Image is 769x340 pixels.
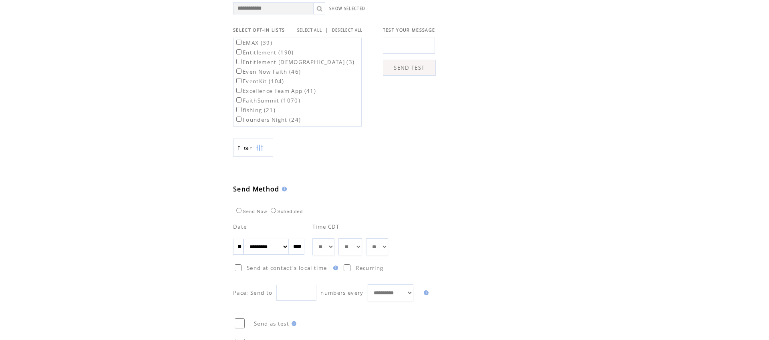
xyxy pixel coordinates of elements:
label: EventKit (104) [235,78,284,85]
span: numbers every [320,289,363,296]
input: FaithSummit (1070) [236,97,242,103]
input: Founders Night (24) [236,117,242,122]
img: filters.png [256,139,263,157]
img: help.gif [280,187,287,191]
span: | [325,26,328,34]
a: DESELECT ALL [332,28,363,33]
span: Send at contact`s local time [247,264,327,272]
label: Excellence Team App (41) [235,87,316,95]
input: fishing (21) [236,107,242,112]
label: EMAX (39) [235,39,272,46]
a: SHOW SELECTED [329,6,365,11]
label: FaithSummit (1070) [235,97,300,104]
span: Send Method [233,185,280,193]
span: Recurring [356,264,383,272]
a: Filter [233,139,273,157]
label: Send Now [234,209,267,214]
span: Show filters [238,145,252,151]
input: Scheduled [271,208,276,213]
label: Founders Night (24) [235,116,301,123]
label: General (3851) [235,126,286,133]
input: Excellence Team App (41) [236,88,242,93]
input: Even Now Faith (46) [236,68,242,74]
label: fishing (21) [235,107,276,114]
span: TEST YOUR MESSAGE [383,27,435,33]
input: EventKit (104) [236,78,242,83]
span: Date [233,223,247,230]
label: Even Now Faith (46) [235,68,301,75]
input: Entitlement (190) [236,49,242,54]
img: help.gif [331,266,338,270]
label: Entitlement (190) [235,49,294,56]
a: SELECT ALL [297,28,322,33]
input: Entitlement [DEMOGRAPHIC_DATA] (3) [236,59,242,64]
input: Send Now [236,208,242,213]
span: Send as test [254,320,289,327]
span: SELECT OPT-IN LISTS [233,27,285,33]
span: Pace: Send to [233,289,272,296]
a: SEND TEST [383,60,436,76]
input: EMAX (39) [236,40,242,45]
label: Scheduled [269,209,303,214]
img: help.gif [421,290,429,295]
span: Time CDT [312,223,340,230]
label: Entitlement [DEMOGRAPHIC_DATA] (3) [235,58,354,66]
img: help.gif [289,321,296,326]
